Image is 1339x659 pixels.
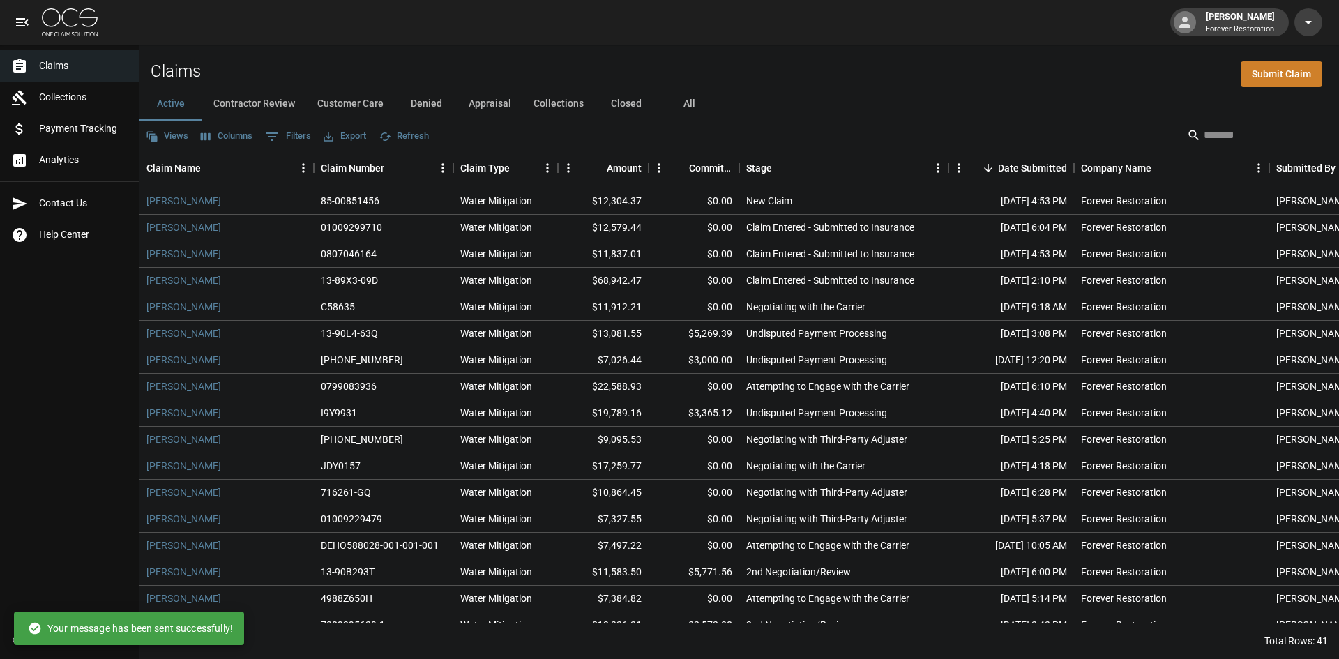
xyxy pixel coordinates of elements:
[146,379,221,393] a: [PERSON_NAME]
[321,591,372,605] div: 4988Z650H
[948,347,1074,374] div: [DATE] 12:20 PM
[321,353,403,367] div: 01-009-271163
[146,300,221,314] a: [PERSON_NAME]
[293,158,314,179] button: Menu
[453,149,558,188] div: Claim Type
[649,533,739,559] div: $0.00
[146,459,221,473] a: [PERSON_NAME]
[558,400,649,427] div: $19,789.16
[948,158,969,179] button: Menu
[146,512,221,526] a: [PERSON_NAME]
[649,612,739,639] div: $2,572.00
[39,59,128,73] span: Claims
[146,273,221,287] a: [PERSON_NAME]
[202,87,306,121] button: Contractor Review
[1081,565,1167,579] div: Forever Restoration
[649,427,739,453] div: $0.00
[321,432,403,446] div: 01-009-257879
[321,512,382,526] div: 01009229479
[558,347,649,374] div: $7,026.44
[460,149,510,188] div: Claim Type
[320,126,370,147] button: Export
[432,158,453,179] button: Menu
[649,374,739,400] div: $0.00
[948,188,1074,215] div: [DATE] 4:53 PM
[146,247,221,261] a: [PERSON_NAME]
[746,149,772,188] div: Stage
[772,158,792,178] button: Sort
[746,485,907,499] div: Negotiating with Third-Party Adjuster
[460,485,532,499] div: Water Mitigation
[746,326,887,340] div: Undisputed Payment Processing
[1081,300,1167,314] div: Forever Restoration
[146,485,221,499] a: [PERSON_NAME]
[146,591,221,605] a: [PERSON_NAME]
[201,158,220,178] button: Sort
[42,8,98,36] img: ocs-logo-white-transparent.png
[510,158,529,178] button: Sort
[460,406,532,420] div: Water Mitigation
[1081,432,1167,446] div: Forever Restoration
[321,220,382,234] div: 01009299710
[146,353,221,367] a: [PERSON_NAME]
[746,247,914,261] div: Claim Entered - Submitted to Insurance
[649,453,739,480] div: $0.00
[321,326,378,340] div: 13-90L4-63Q
[948,559,1074,586] div: [DATE] 6:00 PM
[948,427,1074,453] div: [DATE] 5:25 PM
[649,268,739,294] div: $0.00
[1248,158,1269,179] button: Menu
[948,321,1074,347] div: [DATE] 3:08 PM
[1081,618,1167,632] div: Forever Restoration
[321,247,377,261] div: 0807046164
[558,149,649,188] div: Amount
[558,215,649,241] div: $12,579.44
[739,149,948,188] div: Stage
[649,347,739,374] div: $3,000.00
[746,379,909,393] div: Attempting to Engage with the Carrier
[1264,634,1328,648] div: Total Rows: 41
[321,379,377,393] div: 0799083936
[395,87,457,121] button: Denied
[460,273,532,287] div: Water Mitigation
[262,126,315,148] button: Show filters
[948,400,1074,427] div: [DATE] 4:40 PM
[948,586,1074,612] div: [DATE] 5:14 PM
[460,353,532,367] div: Water Mitigation
[460,326,532,340] div: Water Mitigation
[321,194,379,208] div: 85-00851456
[649,294,739,321] div: $0.00
[587,158,607,178] button: Sort
[928,158,948,179] button: Menu
[1081,512,1167,526] div: Forever Restoration
[948,533,1074,559] div: [DATE] 10:05 AM
[746,512,907,526] div: Negotiating with Third-Party Adjuster
[1081,379,1167,393] div: Forever Restoration
[321,300,355,314] div: C58635
[649,506,739,533] div: $0.00
[460,194,532,208] div: Water Mitigation
[746,591,909,605] div: Attempting to Engage with the Carrier
[460,220,532,234] div: Water Mitigation
[746,353,887,367] div: Undisputed Payment Processing
[669,158,689,178] button: Sort
[146,565,221,579] a: [PERSON_NAME]
[595,87,658,121] button: Closed
[948,453,1074,480] div: [DATE] 4:18 PM
[1081,326,1167,340] div: Forever Restoration
[649,586,739,612] div: $0.00
[948,215,1074,241] div: [DATE] 6:04 PM
[658,87,720,121] button: All
[558,612,649,639] div: $12,326.31
[151,61,201,82] h2: Claims
[142,126,192,147] button: Views
[457,87,522,121] button: Appraisal
[1206,24,1275,36] p: Forever Restoration
[321,459,361,473] div: JDY0157
[649,480,739,506] div: $0.00
[558,321,649,347] div: $13,081.55
[321,149,384,188] div: Claim Number
[321,565,375,579] div: 13-90B293T
[649,149,739,188] div: Committed Amount
[146,326,221,340] a: [PERSON_NAME]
